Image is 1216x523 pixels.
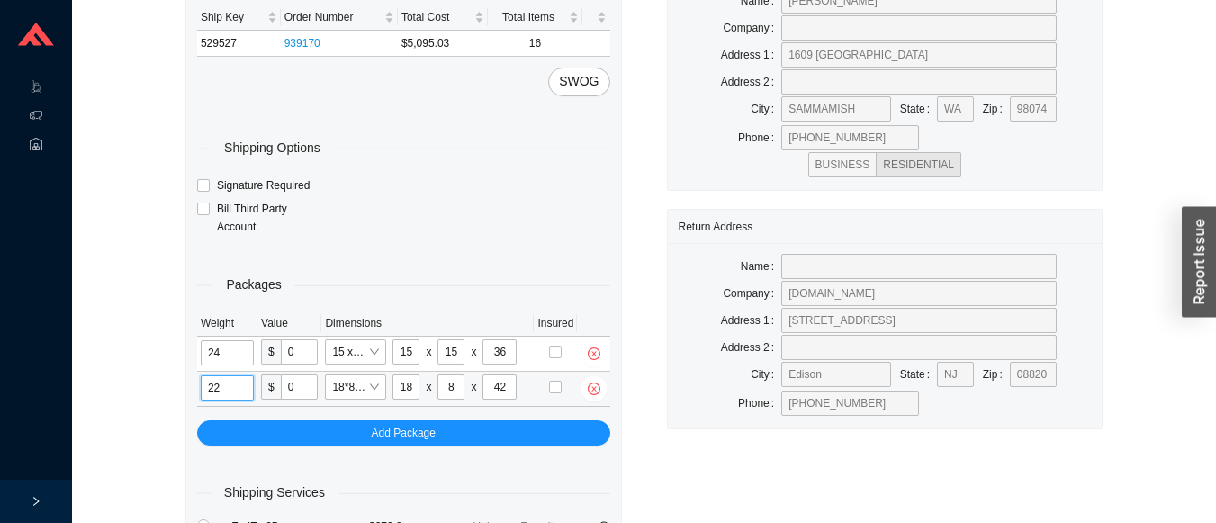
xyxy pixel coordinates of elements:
span: close-circle [581,383,607,395]
div: x [471,343,476,361]
th: Dimensions [321,311,534,337]
th: Order Number sortable [281,5,398,31]
button: Add Package [197,420,610,446]
th: undefined sortable [582,5,609,31]
label: Address 2 [721,69,781,95]
input: L [392,339,419,365]
label: Address 1 [721,42,781,68]
input: W [437,374,464,400]
th: Value [257,311,321,337]
label: Company [723,15,781,41]
span: BUSINESS [815,158,870,171]
div: x [471,378,476,396]
label: Name [741,254,781,279]
span: close-circle [581,347,607,360]
span: Add Package [372,424,436,442]
span: RESIDENTIAL [883,158,954,171]
label: Phone [738,391,781,416]
span: Shipping Services [212,482,338,503]
label: Company [723,281,781,306]
label: City [751,96,781,122]
a: 939170 [284,37,320,50]
label: State [900,362,937,387]
th: Insured [534,311,577,337]
th: Weight [197,311,257,337]
label: Zip [983,362,1010,387]
th: Total Items sortable [488,5,583,31]
span: Shipping Options [212,138,333,158]
label: State [900,96,937,122]
input: H [482,339,517,365]
span: $ [261,339,281,365]
span: SWOG [559,71,599,92]
button: close-circle [581,341,607,366]
input: L [392,374,419,400]
td: 16 [488,31,583,57]
button: close-circle [581,376,607,401]
span: right [31,496,41,507]
div: x [426,343,431,361]
td: 529527 [197,31,281,57]
label: Phone [738,125,781,150]
input: W [437,339,464,365]
span: 15 x 15 x 36 [332,340,379,364]
td: $5,095.03 [398,31,488,57]
label: Address 1 [721,308,781,333]
div: Return Address [679,210,1092,243]
label: Zip [983,96,1010,122]
span: Bill Third Party Account [210,200,329,236]
label: City [751,362,781,387]
label: Address 2 [721,335,781,360]
span: Total Items [491,8,566,26]
span: $ [261,374,281,400]
button: SWOG [548,68,609,96]
th: Ship Key sortable [197,5,281,31]
span: Packages [213,275,293,295]
input: H [482,374,517,400]
span: 18*8*42 big faucet [332,375,379,399]
span: Order Number [284,8,381,26]
span: Signature Required [210,176,317,194]
div: x [426,378,431,396]
th: Total Cost sortable [398,5,488,31]
span: Ship Key [201,8,264,26]
span: Total Cost [401,8,471,26]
